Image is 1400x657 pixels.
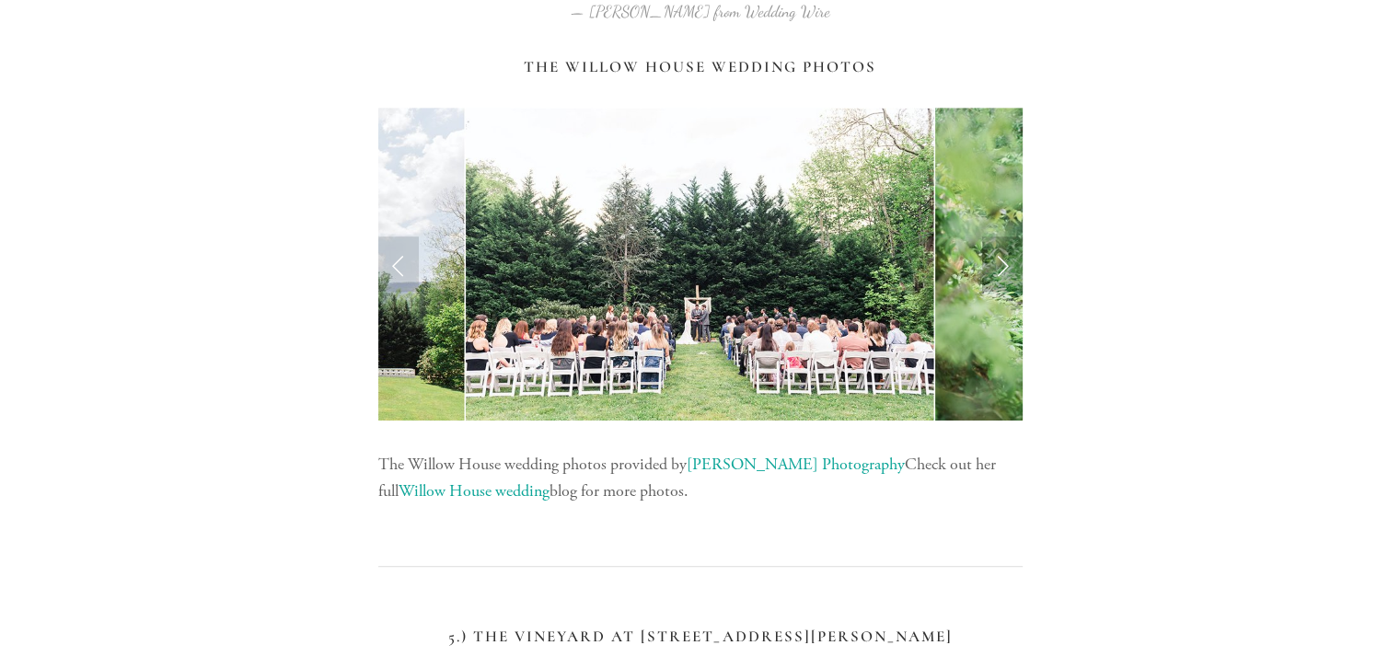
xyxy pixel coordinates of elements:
a: Next Slide [982,236,1023,292]
p: The Willow House wedding photos provided by Check out her full blog for more photos. [378,452,1023,505]
h3: 5.) The Vineyard at [STREET_ADDRESS][PERSON_NAME] [378,628,1023,646]
a: Willow House wedding [399,480,550,501]
a: Previous Slide [378,236,419,292]
h3: The Willow House Wedding Photos [378,58,1023,76]
a: [PERSON_NAME] Photography [687,454,905,475]
img: HannahJacob_NCWedding7.jpg [466,108,935,421]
